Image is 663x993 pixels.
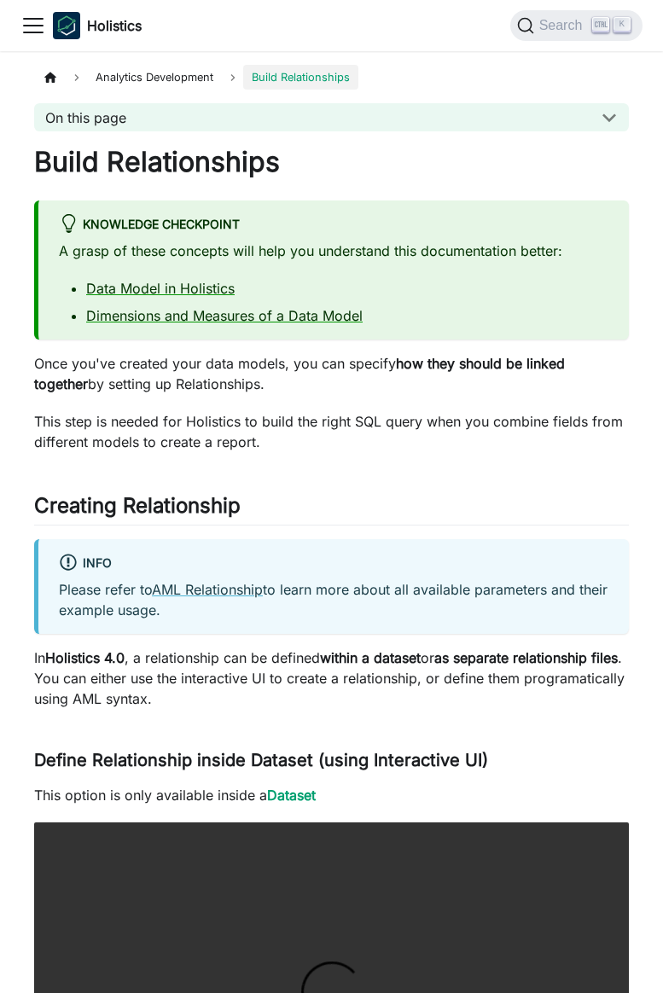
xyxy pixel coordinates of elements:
[20,13,46,38] button: Toggle navigation bar
[267,787,316,804] a: Dataset
[434,649,618,666] strong: as separate relationship files
[243,65,358,90] span: Build Relationships
[34,647,629,709] p: In , a relationship can be defined or . You can either use the interactive UI to create a relatio...
[534,18,593,33] span: Search
[34,65,629,90] nav: Breadcrumbs
[53,12,142,39] a: HolisticsHolistics
[510,10,643,41] button: Search (Ctrl+K)
[59,214,608,236] div: Knowledge Checkpoint
[53,12,80,39] img: Holistics
[59,579,608,620] p: Please refer to to learn more about all available parameters and their example usage.
[34,145,629,179] h1: Build Relationships
[614,17,631,32] kbd: K
[34,355,565,392] strong: how they should be linked together
[34,103,629,131] button: On this page
[45,649,125,666] strong: Holistics 4.0
[59,241,608,261] p: A grasp of these concepts will help you understand this documentation better:
[34,785,629,805] p: This option is only available inside a
[86,307,363,324] a: Dimensions and Measures of a Data Model
[34,353,629,394] p: Once you've created your data models, you can specify by setting up Relationships.
[34,493,629,526] h2: Creating Relationship
[320,649,421,666] strong: within a dataset
[152,581,263,598] a: AML Relationship
[34,750,629,771] h3: Define Relationship inside Dataset (using Interactive UI)
[59,553,608,575] div: info
[87,15,142,36] b: Holistics
[34,65,67,90] a: Home page
[86,280,235,297] a: Data Model in Holistics
[34,411,629,452] p: This step is needed for Holistics to build the right SQL query when you combine fields from diffe...
[87,65,222,90] span: Analytics Development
